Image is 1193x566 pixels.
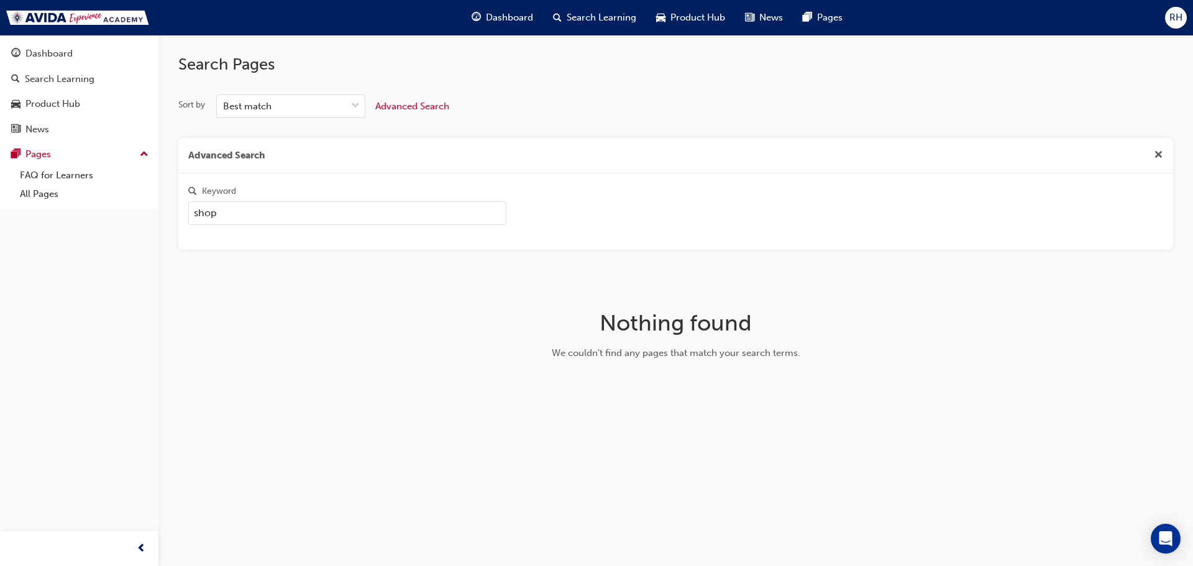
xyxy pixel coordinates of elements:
a: pages-iconPages [793,5,852,30]
div: Search Learning [25,72,94,86]
span: News [759,11,783,25]
span: car-icon [11,99,21,110]
div: News [25,122,49,137]
span: down-icon [351,98,360,114]
span: guage-icon [11,48,21,60]
a: guage-iconDashboard [462,5,543,30]
a: News [5,118,153,141]
span: news-icon [11,124,21,135]
div: Keyword [202,185,236,198]
a: Search Learning [5,68,153,91]
a: car-iconProduct Hub [646,5,735,30]
a: search-iconSearch Learning [543,5,646,30]
a: FAQ for Learners [15,166,153,185]
span: Pages [817,11,843,25]
span: pages-icon [803,10,812,25]
span: cross-icon [1154,150,1163,162]
span: pages-icon [11,149,21,160]
h2: Search Pages [178,55,1173,75]
span: Search Learning [567,11,636,25]
button: cross-icon [1154,148,1163,163]
button: Pages [5,143,153,166]
span: Advanced Search [188,148,265,163]
input: Keyword [188,201,506,225]
a: All Pages [15,185,153,204]
img: Trak [6,11,149,25]
span: car-icon [656,10,665,25]
span: guage-icon [472,10,481,25]
a: Product Hub [5,93,153,116]
span: news-icon [745,10,754,25]
div: Sort by [178,99,205,111]
a: news-iconNews [735,5,793,30]
span: Product Hub [670,11,725,25]
span: search-icon [188,186,197,197]
span: prev-icon [137,541,146,557]
a: Dashboard [5,42,153,65]
button: Advanced Search [375,94,449,118]
span: search-icon [11,74,20,85]
div: We couldn't find any pages that match your search terms. [479,346,873,360]
div: Pages [25,147,51,162]
span: up-icon [140,147,149,163]
button: DashboardSearch LearningProduct HubNews [5,40,153,143]
div: Dashboard [25,47,73,61]
span: RH [1169,11,1182,25]
span: Dashboard [486,11,533,25]
span: Advanced Search [375,101,449,112]
div: Open Intercom Messenger [1151,524,1181,554]
h1: Nothing found [479,309,873,337]
button: RH [1165,7,1187,29]
div: Product Hub [25,97,80,111]
span: search-icon [553,10,562,25]
div: Best match [223,99,272,114]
